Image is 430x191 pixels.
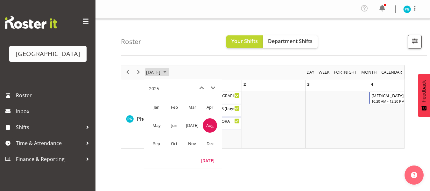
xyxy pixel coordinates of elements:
button: August 2025 [145,68,169,76]
span: Roster [16,91,92,100]
span: Monday, August 4, 2025 [371,81,373,87]
div: title [149,82,159,95]
button: Next [134,68,143,76]
button: Department Shifts [263,35,318,48]
button: Timeline Week [318,68,331,76]
button: Timeline Day [306,68,315,76]
span: Phoenix Gutteridge [137,115,184,122]
button: Today [197,156,219,165]
span: Apr [203,100,217,114]
button: Fortnight [333,68,358,76]
span: Day [306,68,315,76]
span: [DATE] [145,68,161,76]
span: Department Shifts [268,38,313,45]
span: Feedback [421,80,427,102]
span: Sunday, August 3, 2025 [307,81,309,87]
button: Timeline Month [360,68,378,76]
button: Feedback - Show survey [418,74,430,117]
span: Jan [149,100,164,114]
span: Your Shifts [231,38,258,45]
a: Phoenix Gutteridge [137,115,184,123]
button: Month [380,68,403,76]
span: Nov [185,136,199,151]
span: May [149,118,164,133]
span: Finance & Reporting [16,154,83,164]
span: Week [318,68,330,76]
span: Jun [167,118,181,133]
div: of August 2025 [121,65,405,149]
span: Saturday, August 2, 2025 [243,81,246,87]
button: Filter Shifts [408,35,422,49]
div: Previous [122,65,133,79]
button: previous month [196,82,207,94]
h4: Roster [121,38,141,45]
span: Month [361,68,377,76]
span: Oct [167,136,181,151]
td: Phoenix Gutteridge resource [121,91,178,148]
span: Shifts [16,122,83,132]
img: phoenix-gutteridge10910.jpg [403,5,411,13]
span: calendar [381,68,403,76]
button: Previous [123,68,132,76]
img: help-xxl-2.png [411,172,417,178]
span: Feb [167,100,181,114]
span: Aug [203,118,217,133]
button: next month [207,82,219,94]
span: Mar [185,100,199,114]
td: August 2025 [201,116,219,135]
img: Rosterit website logo [5,16,57,29]
span: [DATE] [185,118,199,133]
div: Next [133,65,144,79]
div: [GEOGRAPHIC_DATA] [16,49,80,59]
span: Inbox [16,107,92,116]
span: Dec [203,136,217,151]
span: Time & Attendance [16,138,83,148]
span: Sep [149,136,164,151]
button: Your Shifts [226,35,263,48]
